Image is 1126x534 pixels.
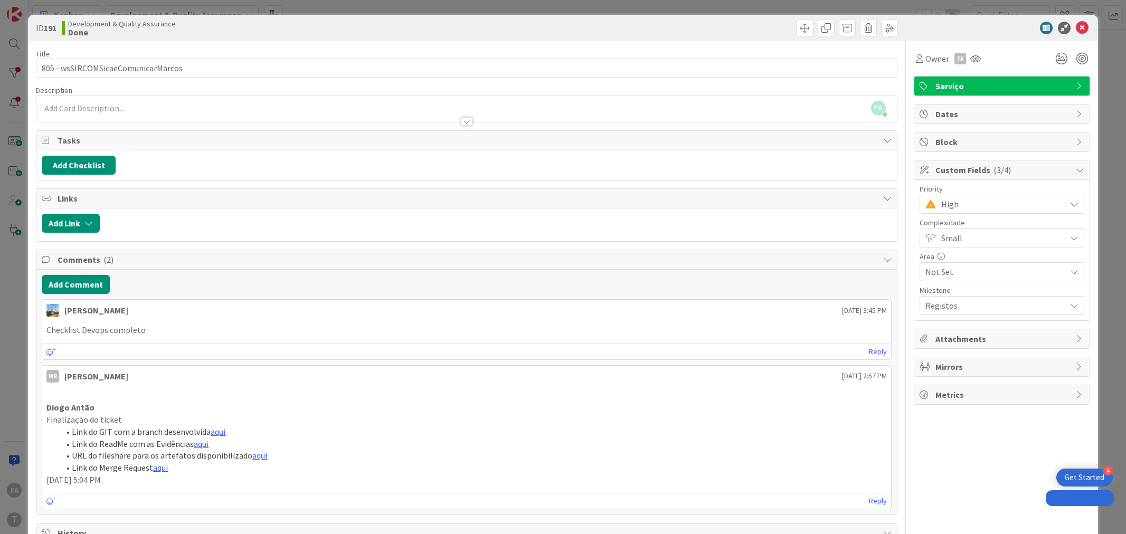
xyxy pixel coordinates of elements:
span: Link do GIT com a branch desenvolvida [72,426,211,437]
button: Add Comment [42,275,110,294]
span: Not Set [925,264,1061,279]
span: URL do fileshare para os artefatos disponibilizado [72,450,252,461]
span: High [941,197,1061,212]
div: [PERSON_NAME] [64,370,128,383]
span: Custom Fields [935,164,1071,176]
div: Complexidade [920,219,1084,226]
span: [DATE] 5:04 PM [46,474,101,485]
input: type card name here... [36,59,897,78]
a: Reply [869,345,887,358]
b: 191 [44,23,56,33]
span: ( 3/4 ) [993,165,1011,175]
a: aqui [252,450,267,461]
div: Priority [920,185,1084,193]
div: Open Get Started checklist, remaining modules: 4 [1056,469,1113,487]
div: 4 [1103,466,1113,475]
span: Link do Merge Request [72,462,153,473]
span: ( 2 ) [103,254,113,265]
a: aqui [211,426,225,437]
span: Attachments [935,332,1071,345]
div: Get Started [1065,472,1104,483]
div: MR [46,370,59,383]
span: [DATE] 3:45 PM [842,305,887,316]
button: Add Link [42,214,100,233]
span: Owner [925,52,949,65]
div: Milestone [920,287,1084,294]
span: Dates [935,108,1071,120]
span: Registos [925,298,1061,313]
span: Link do ReadMe com as Evidências [72,438,194,449]
span: ID [36,22,56,34]
span: Development & Quality Assurance [68,20,176,28]
span: Links [58,192,877,205]
span: Small [941,231,1061,245]
span: [DATE] 2:57 PM [842,370,887,382]
p: Checklist Devops completo [46,324,886,336]
img: DG [46,304,59,317]
b: Done [68,28,176,36]
div: FA [954,53,966,64]
span: Tasks [58,134,877,147]
a: aqui [153,462,168,473]
span: Mirrors [935,360,1071,373]
button: Add Checklist [42,156,116,175]
strong: Diogo Antão [46,402,94,413]
label: Title [36,49,50,59]
span: Comments [58,253,877,266]
div: [PERSON_NAME] [64,304,128,317]
span: Metrics [935,388,1071,401]
span: Block [935,136,1071,148]
a: aqui [194,438,209,449]
span: Description [36,85,72,95]
div: Area [920,253,1084,260]
span: Finalização do ticket [46,414,122,425]
a: Reply [869,494,887,508]
span: FA [871,101,886,116]
span: Serviço [935,80,1071,92]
